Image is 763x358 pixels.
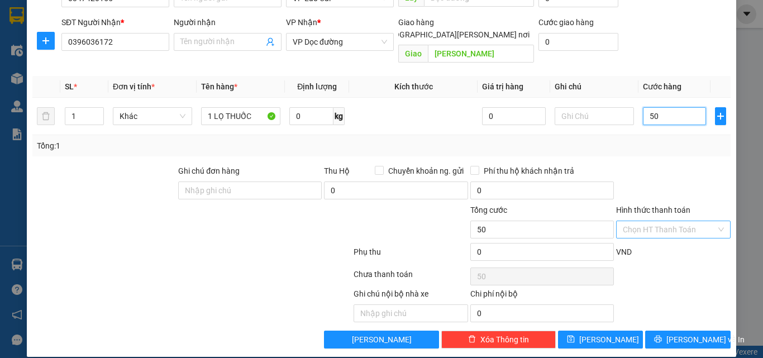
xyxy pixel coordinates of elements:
[384,165,468,177] span: Chuyển khoản ng. gửi
[37,107,55,125] button: delete
[201,107,280,125] input: VD: Bàn, Ghế
[398,18,434,27] span: Giao hàng
[428,45,534,63] input: Dọc đường
[201,82,237,91] span: Tên hàng
[333,107,345,125] span: kg
[37,36,54,45] span: plus
[643,82,681,91] span: Cước hàng
[293,34,387,50] span: VP Dọc đường
[616,247,632,256] span: VND
[178,182,322,199] input: Ghi chú đơn hàng
[37,140,295,152] div: Tổng: 1
[645,331,731,349] button: printer[PERSON_NAME] và In
[297,82,337,91] span: Định lượng
[470,206,507,214] span: Tổng cước
[479,165,579,177] span: Phí thu hộ khách nhận trả
[468,335,476,344] span: delete
[324,166,350,175] span: Thu Hộ
[354,288,468,304] div: Ghi chú nội bộ nhà xe
[174,16,282,28] div: Người nhận
[377,28,534,41] span: [GEOGRAPHIC_DATA][PERSON_NAME] nơi
[715,107,726,125] button: plus
[666,333,745,346] span: [PERSON_NAME] và In
[654,335,662,344] span: printer
[579,333,639,346] span: [PERSON_NAME]
[480,333,529,346] span: Xóa Thông tin
[441,331,556,349] button: deleteXóa Thông tin
[538,33,618,51] input: Cước giao hàng
[178,166,240,175] label: Ghi chú đơn hàng
[550,76,638,98] th: Ghi chú
[324,331,438,349] button: [PERSON_NAME]
[286,18,317,27] span: VP Nhận
[352,333,412,346] span: [PERSON_NAME]
[352,268,469,288] div: Chưa thanh toán
[716,112,726,121] span: plus
[470,288,614,304] div: Chi phí nội bộ
[567,335,575,344] span: save
[352,246,469,265] div: Phụ thu
[266,37,275,46] span: user-add
[538,18,594,27] label: Cước giao hàng
[394,82,433,91] span: Kích thước
[616,206,690,214] label: Hình thức thanh toán
[61,16,169,28] div: SĐT Người Nhận
[558,331,643,349] button: save[PERSON_NAME]
[65,82,74,91] span: SL
[37,32,55,50] button: plus
[482,82,523,91] span: Giá trị hàng
[398,45,428,63] span: Giao
[482,107,545,125] input: 0
[555,107,634,125] input: Ghi Chú
[354,304,468,322] input: Nhập ghi chú
[120,108,185,125] span: Khác
[113,82,155,91] span: Đơn vị tính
